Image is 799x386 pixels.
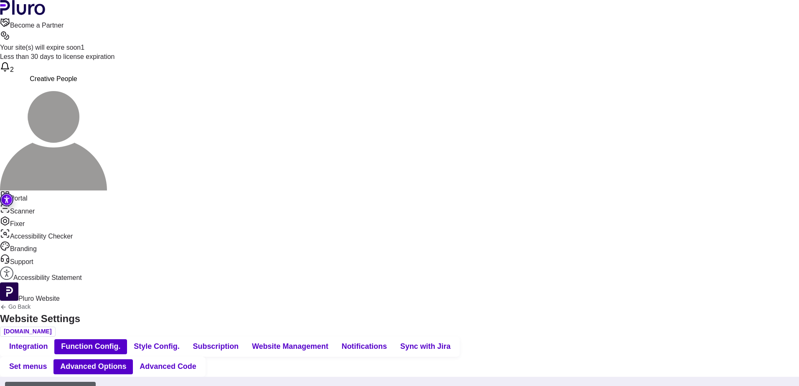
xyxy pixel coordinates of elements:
[394,339,457,354] button: Sync with Jira
[9,362,47,372] span: Set menus
[193,342,239,352] span: Subscription
[245,339,335,354] button: Website Management
[81,44,84,51] span: 1
[127,339,186,354] button: Style Config.
[133,359,203,374] button: Advanced Code
[341,342,387,352] span: Notifications
[3,359,53,374] button: Set menus
[3,339,54,354] button: Integration
[9,342,48,352] span: Integration
[54,339,127,354] button: Function Config.
[252,342,328,352] span: Website Management
[60,362,126,372] span: Advanced Options
[53,359,133,374] button: Advanced Options
[186,339,245,354] button: Subscription
[400,342,450,352] span: Sync with Jira
[30,75,77,82] span: Creative People
[335,339,394,354] button: Notifications
[140,362,196,372] span: Advanced Code
[134,342,179,352] span: Style Config.
[10,66,14,73] span: 2
[61,342,120,352] span: Function Config.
